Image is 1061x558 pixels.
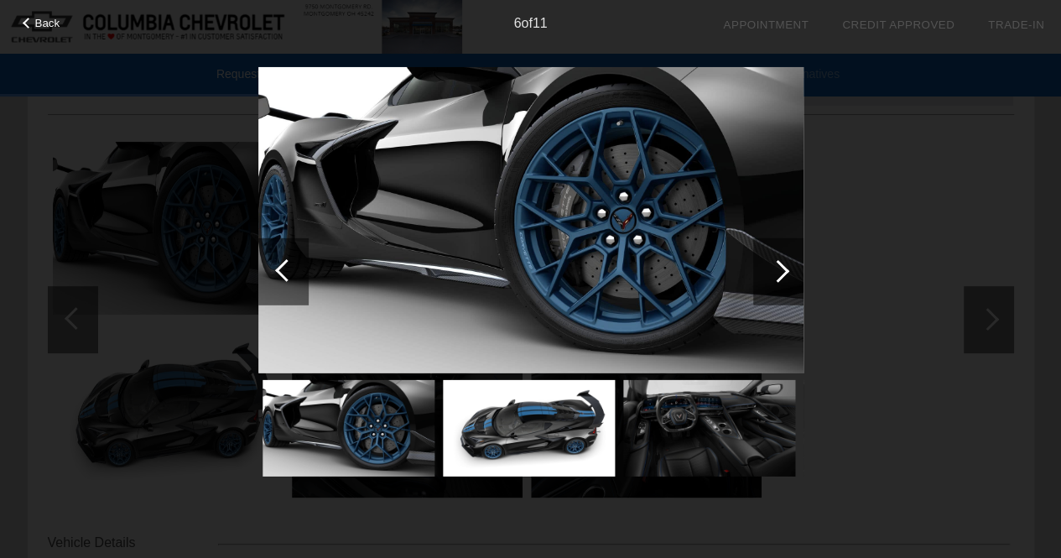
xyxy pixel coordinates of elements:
[513,16,521,30] span: 6
[988,18,1044,31] a: Trade-In
[258,66,804,373] img: 6.jpg
[35,17,60,29] span: Back
[443,380,615,477] img: 7.jpg
[723,18,809,31] a: Appointment
[623,380,795,477] img: 8.jpg
[842,18,954,31] a: Credit Approved
[263,380,434,477] img: 6.jpg
[533,16,548,30] span: 11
